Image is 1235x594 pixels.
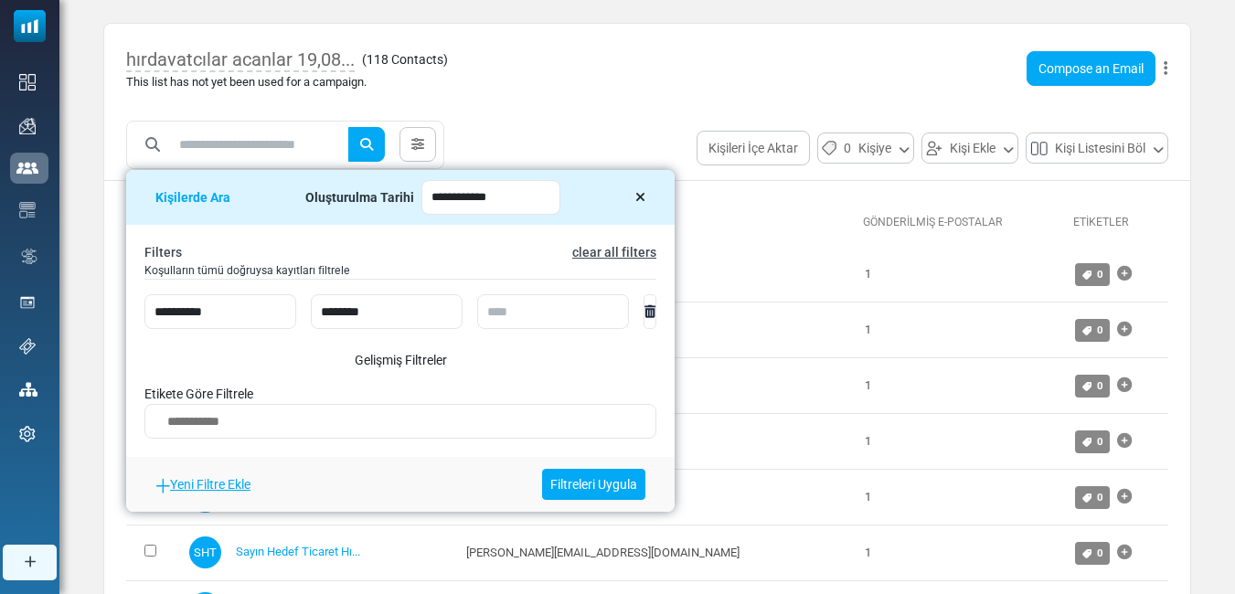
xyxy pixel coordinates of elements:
span: ( ) [362,50,448,69]
i: Close Filters [635,191,645,204]
div: Gelişmiş Filtreler [144,351,656,370]
div: Oluşturulma Tarihi [305,188,414,207]
span: 0 [1097,546,1103,559]
a: Etiket Ekle [1117,423,1132,460]
span: 0 [1097,435,1103,448]
a: 0 [1075,486,1110,509]
a: Filtreleri Uygula [542,469,645,500]
img: blue_plus.svg [155,478,170,493]
a: Compose an Email [1027,51,1155,86]
span: 0 [844,137,851,159]
img: email-templates-icon.svg [19,202,36,218]
a: Etiket Ekle [1117,535,1132,571]
a: 0 [1075,542,1110,565]
button: Kişi Ekle [921,133,1018,164]
div: Filters [144,243,182,262]
a: Sayın Hedef Ticaret Hı... [236,545,360,558]
small: Koşulların tümü doğruysa kayıtları filtrele [144,262,656,280]
a: 0 [1075,375,1110,398]
div: Kişilerde Ara [155,188,230,207]
button: Kişi Listesini Böl [1026,133,1168,164]
td: 1 [856,247,1067,302]
img: dashboard-icon.svg [19,74,36,90]
span: hırdavatcılar acanlar 19,08... [126,48,355,72]
img: campaigns-icon.png [19,118,36,134]
span: SHT [189,536,221,568]
td: [PERSON_NAME][EMAIL_ADDRESS][DOMAIN_NAME] [457,525,856,580]
span: 0 [1097,324,1103,336]
textarea: Search [156,410,644,440]
div: This list has not yet been used for a campaign. [126,73,448,91]
td: 1 [856,469,1067,525]
a: Gönderilmiş E-Postalar [863,216,1003,228]
a: Etiket Ekle [1117,256,1132,292]
span: 0 [1097,268,1103,281]
a: 0 [1075,263,1110,286]
a: Etiket Ekle [1117,312,1132,348]
a: Etiket Ekle [1117,367,1132,404]
a: 0 [1075,319,1110,342]
td: 1 [856,525,1067,580]
a: Etiket Ekle [1117,479,1132,515]
td: 1 [856,357,1067,413]
a: clear all filters [572,245,656,260]
span: 0 [1097,491,1103,504]
label: Etikete Göre Filtrele [144,385,253,404]
td: 1 [856,413,1067,469]
button: Kişileri İçe Aktar [697,131,810,165]
a: Yeni Filtre Ekle [155,477,250,492]
img: workflow.svg [19,246,39,267]
td: 1 [856,302,1067,357]
a: 0 [1075,430,1110,453]
img: settings-icon.svg [19,426,36,442]
a: Etiketler [1073,216,1129,228]
span: 118 Contacts [367,52,443,67]
img: landing_pages.svg [19,294,36,311]
button: 0Kişiye [817,133,914,164]
span: 0 [1097,379,1103,392]
img: support-icon.svg [19,338,36,355]
img: mailsoftly_icon_blue_white.svg [14,10,46,42]
img: contacts-icon-active.svg [16,162,38,175]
